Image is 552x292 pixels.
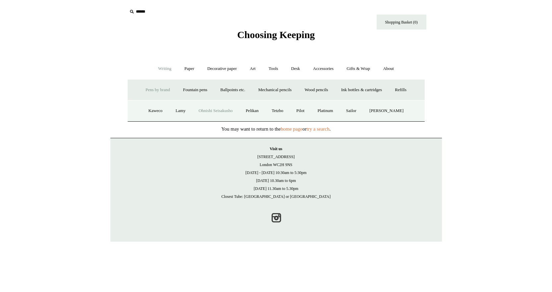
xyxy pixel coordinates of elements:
a: Pelikan [240,102,265,120]
a: About [377,60,400,78]
a: home page [281,126,302,132]
span: Choosing Keeping [237,29,315,40]
a: Instagram [269,210,283,225]
a: Fountain pens [177,81,213,99]
a: Accessories [307,60,339,78]
a: Refills [389,81,412,99]
a: Pens by brand [140,81,176,99]
a: Shopping Basket (0) [377,15,426,29]
a: Ohnishi Seisakusho [193,102,239,120]
a: Pilot [290,102,311,120]
a: Wood pencils [299,81,334,99]
a: Platinum [312,102,339,120]
a: Tetzbo [266,102,289,120]
a: Paper [178,60,200,78]
a: Choosing Keeping [237,34,315,39]
strong: Visit us [270,146,282,151]
p: [STREET_ADDRESS] London WC2H 9NS [DATE] - [DATE] 10:30am to 5:30pm [DATE] 10.30am to 6pm [DATE] 1... [117,145,435,201]
a: Sailor [340,102,362,120]
a: Gifts & Wrap [340,60,376,78]
a: Desk [285,60,306,78]
p: You may want to return to the or . [110,125,442,133]
a: Ink bottles & cartridges [335,81,388,99]
a: Tools [263,60,284,78]
a: Lamy [169,102,191,120]
a: try a search [307,126,330,132]
a: Ballpoints etc. [215,81,251,99]
a: Decorative paper [201,60,243,78]
a: Art [244,60,262,78]
a: Mechanical pencils [252,81,298,99]
a: Kaweco [143,102,169,120]
a: Writing [152,60,177,78]
a: [PERSON_NAME] [363,102,409,120]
